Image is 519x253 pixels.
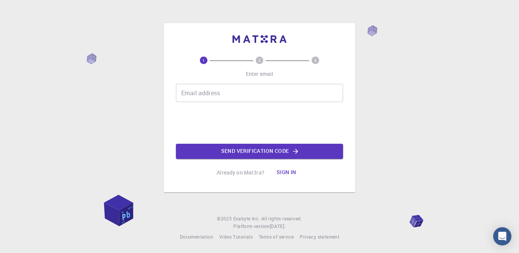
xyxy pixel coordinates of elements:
[259,233,294,241] a: Terms of service
[300,233,339,241] a: Privacy statement
[258,58,261,63] text: 2
[180,234,213,240] span: Documentation
[314,58,316,63] text: 3
[233,215,260,222] span: Exabyte Inc.
[261,215,302,223] span: All rights reserved.
[180,233,213,241] a: Documentation
[219,234,253,240] span: Video Tutorials
[233,215,260,223] a: Exabyte Inc.
[246,70,274,78] p: Enter email
[233,223,269,230] span: Platform version
[203,58,205,63] text: 1
[493,227,511,245] div: Open Intercom Messenger
[202,108,317,138] iframe: reCAPTCHA
[219,233,253,241] a: Video Tutorials
[176,144,343,159] button: Send verification code
[259,234,294,240] span: Terms of service
[217,215,233,223] span: © 2025
[270,223,286,230] a: [DATE].
[300,234,339,240] span: Privacy statement
[270,223,286,229] span: [DATE] .
[271,165,302,180] button: Sign in
[217,169,264,176] p: Already on Mat3ra?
